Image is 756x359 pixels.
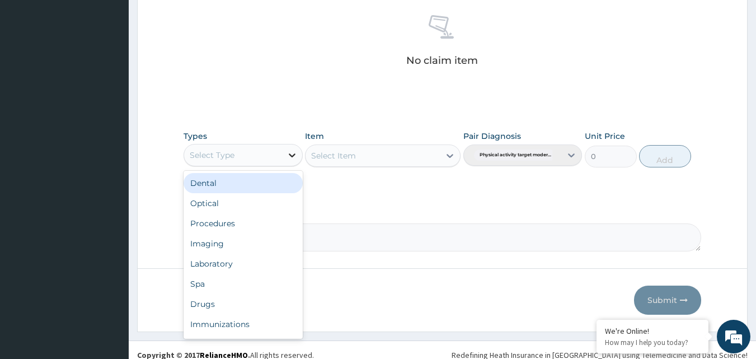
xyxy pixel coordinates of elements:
div: Others [184,334,303,355]
div: Optical [184,193,303,213]
div: Procedures [184,213,303,234]
div: Minimize live chat window [184,6,210,32]
button: Submit [634,286,701,315]
label: Unit Price [585,130,625,142]
button: Add [639,145,691,167]
div: Select Type [190,150,234,161]
label: Comment [184,208,702,217]
div: Dental [184,173,303,193]
label: Types [184,132,207,141]
div: Imaging [184,234,303,254]
div: We're Online! [605,326,700,336]
label: Item [305,130,324,142]
label: Pair Diagnosis [463,130,521,142]
div: Immunizations [184,314,303,334]
span: We're online! [65,108,154,221]
textarea: Type your message and hit 'Enter' [6,240,213,279]
p: No claim item [406,55,478,66]
p: How may I help you today? [605,338,700,347]
div: Spa [184,274,303,294]
div: Chat with us now [58,63,188,77]
div: Drugs [184,294,303,314]
img: d_794563401_company_1708531726252_794563401 [21,56,45,84]
div: Laboratory [184,254,303,274]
